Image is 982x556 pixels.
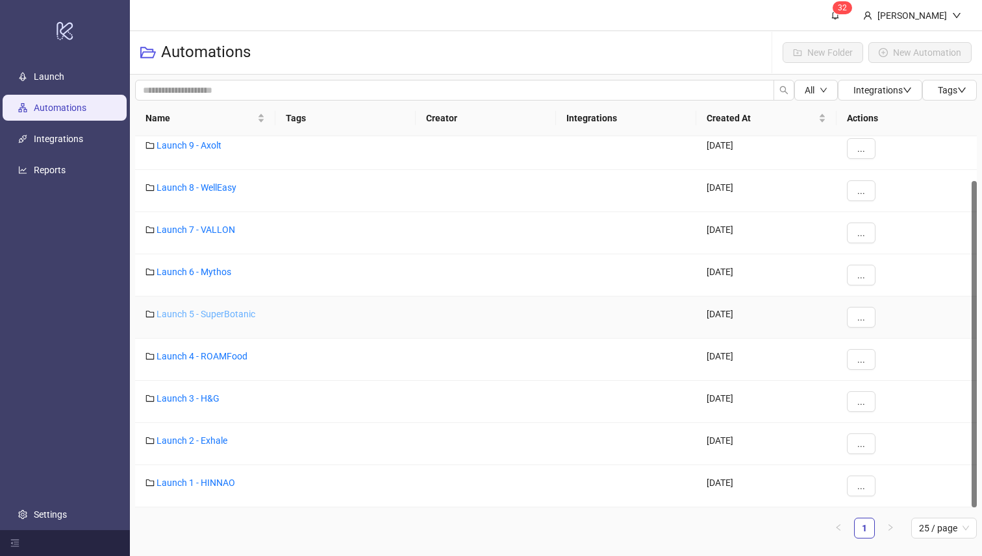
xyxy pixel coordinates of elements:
a: Settings [34,509,67,520]
a: Launch [34,72,64,82]
th: Name [135,101,275,136]
span: right [887,524,894,531]
li: 1 [854,518,875,538]
span: left [835,524,842,531]
span: ... [857,143,865,154]
button: New Folder [783,42,863,63]
span: down [820,86,827,94]
a: 1 [855,518,874,538]
span: Name [145,111,255,125]
button: ... [847,307,875,328]
a: Launch 1 - HINNAO [157,477,235,488]
span: menu-fold [10,538,19,548]
span: folder [145,267,155,276]
th: Tags [275,101,416,136]
span: ... [857,270,865,280]
span: Created At [707,111,816,125]
div: [DATE] [696,381,837,423]
span: 3 [838,3,842,12]
span: All [805,85,814,95]
button: ... [847,265,875,285]
div: [PERSON_NAME] [872,8,952,23]
span: folder [145,478,155,487]
div: [DATE] [696,465,837,507]
div: Page Size [911,518,977,538]
div: [DATE] [696,170,837,212]
span: ... [857,228,865,238]
a: Launch 5 - SuperBotanic [157,309,255,319]
div: [DATE] [696,423,837,465]
span: folder [145,225,155,234]
span: folder-open [140,45,156,60]
button: New Automation [868,42,972,63]
span: user [863,11,872,20]
th: Created At [696,101,837,136]
button: ... [847,223,875,243]
span: folder [145,309,155,319]
button: Integrationsdown [838,80,922,101]
th: Integrations [556,101,696,136]
li: Next Page [880,518,901,538]
span: Integrations [853,85,912,95]
span: ... [857,396,865,407]
button: left [828,518,849,538]
span: folder [145,436,155,445]
span: ... [857,439,865,449]
button: ... [847,180,875,201]
span: folder [145,394,155,403]
div: [DATE] [696,128,837,170]
button: Tagsdown [922,80,977,101]
a: Automations [34,103,86,114]
span: ... [857,481,865,491]
a: Launch 9 - Axolt [157,140,221,151]
button: right [880,518,901,538]
a: Reports [34,165,66,176]
li: Previous Page [828,518,849,538]
a: Launch 2 - Exhale [157,435,227,446]
button: ... [847,349,875,370]
span: folder [145,141,155,150]
a: Integrations [34,134,83,145]
span: 25 / page [919,518,969,538]
a: Launch 6 - Mythos [157,267,231,277]
div: [DATE] [696,296,837,339]
a: Launch 8 - WellEasy [157,182,236,193]
sup: 32 [833,1,852,14]
th: Creator [416,101,556,136]
span: bell [831,10,840,19]
button: ... [847,433,875,454]
button: ... [847,138,875,159]
div: [DATE] [696,339,837,381]
span: Tags [938,85,966,95]
span: down [952,11,961,20]
span: ... [857,312,865,322]
button: ... [847,391,875,412]
button: Alldown [794,80,838,101]
span: folder [145,352,155,361]
button: ... [847,476,875,496]
span: ... [857,354,865,365]
a: Launch 3 - H&G [157,393,220,404]
a: Launch 7 - VALLON [157,224,235,235]
span: search [779,86,788,95]
span: ... [857,186,865,196]
a: Launch 4 - ROAMFood [157,351,247,361]
span: down [903,86,912,95]
div: [DATE] [696,254,837,296]
div: [DATE] [696,212,837,254]
span: down [957,86,966,95]
th: Actions [837,101,977,136]
h3: Automations [161,42,251,63]
span: 2 [842,3,847,12]
span: folder [145,183,155,192]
